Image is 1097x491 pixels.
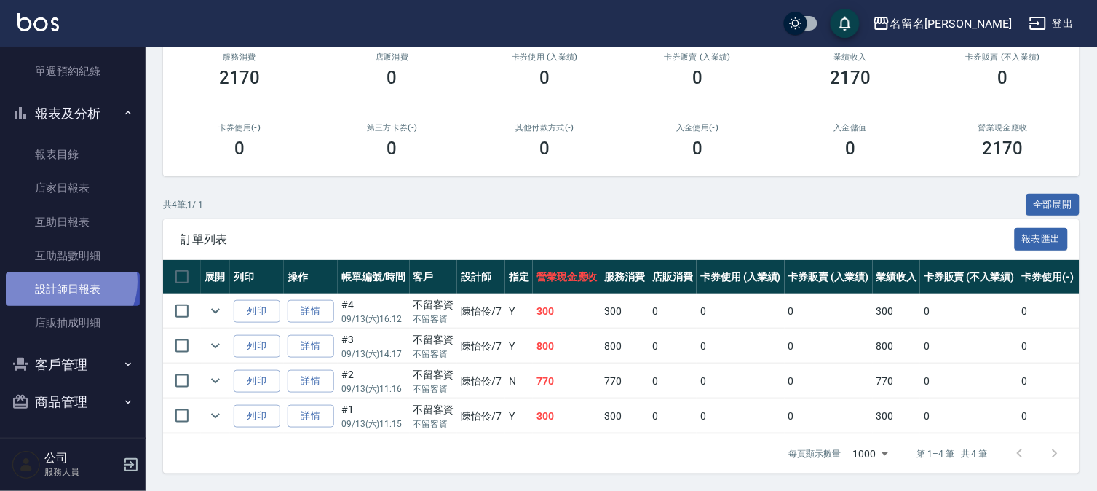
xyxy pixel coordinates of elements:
[341,382,406,396] p: 09/13 (六) 11:16
[413,313,454,326] p: 不留客資
[1026,194,1080,216] button: 全部展開
[890,15,1012,33] div: 名留名[PERSON_NAME]
[533,260,601,294] th: 營業現金應收
[205,300,226,322] button: expand row
[234,335,280,358] button: 列印
[540,68,550,88] h3: 0
[284,260,338,294] th: 操作
[789,447,841,460] p: 每頁顯示數量
[1018,294,1078,329] td: 0
[505,294,533,329] td: Y
[830,68,871,88] h3: 2170
[341,347,406,361] p: 09/13 (六) 14:17
[920,260,1018,294] th: 卡券販賣 (不入業績)
[601,260,649,294] th: 服務消費
[288,370,334,393] a: 詳情
[333,52,451,62] h2: 店販消費
[1023,10,1080,37] button: 登出
[6,171,140,205] a: 店家日報表
[831,9,860,38] button: save
[920,294,1018,329] td: 0
[505,260,533,294] th: 指定
[234,138,245,159] h3: 0
[338,260,410,294] th: 帳單編號/時間
[338,399,410,433] td: #1
[692,68,702,88] h3: 0
[6,138,140,171] a: 報表目錄
[601,399,649,433] td: 300
[983,138,1023,159] h3: 2170
[697,294,785,329] td: 0
[601,294,649,329] td: 300
[638,52,756,62] h2: 卡券販賣 (入業績)
[601,364,649,398] td: 770
[181,232,1015,247] span: 訂單列表
[785,260,873,294] th: 卡券販賣 (入業績)
[288,405,334,428] a: 詳情
[387,68,397,88] h3: 0
[697,329,785,364] td: 0
[486,52,604,62] h2: 卡券使用 (入業績)
[649,399,697,433] td: 0
[341,417,406,431] p: 09/13 (六) 11:15
[338,294,410,329] td: #4
[6,346,140,384] button: 客戶管理
[6,383,140,421] button: 商品管理
[457,260,505,294] th: 設計師
[649,294,697,329] td: 0
[234,370,280,393] button: 列印
[457,294,505,329] td: 陳怡伶 /7
[873,294,921,329] td: 300
[847,434,894,474] div: 1000
[533,294,601,329] td: 300
[6,272,140,306] a: 設計師日報表
[785,329,873,364] td: 0
[533,399,601,433] td: 300
[649,329,697,364] td: 0
[413,417,454,431] p: 不留客資
[457,329,505,364] td: 陳怡伶 /7
[17,13,59,31] img: Logo
[457,364,505,398] td: 陳怡伶 /7
[6,205,140,239] a: 互助日報表
[867,9,1018,39] button: 名留名[PERSON_NAME]
[413,402,454,417] div: 不留客資
[638,123,756,133] h2: 入金使用(-)
[1018,260,1078,294] th: 卡券使用(-)
[181,52,298,62] h3: 服務消費
[413,347,454,361] p: 不留客資
[791,52,909,62] h2: 業績收入
[387,138,397,159] h3: 0
[6,55,140,88] a: 單週預約紀錄
[6,95,140,133] button: 報表及分析
[697,364,785,398] td: 0
[230,260,284,294] th: 列印
[697,260,785,294] th: 卡券使用 (入業績)
[341,313,406,326] p: 09/13 (六) 16:12
[12,450,41,479] img: Person
[692,138,702,159] h3: 0
[533,364,601,398] td: 770
[649,260,697,294] th: 店販消費
[540,138,550,159] h3: 0
[873,364,921,398] td: 770
[785,399,873,433] td: 0
[505,329,533,364] td: Y
[601,329,649,364] td: 800
[163,198,203,211] p: 共 4 筆, 1 / 1
[413,297,454,313] div: 不留客資
[338,329,410,364] td: #3
[944,52,1062,62] h2: 卡券販賣 (不入業績)
[533,329,601,364] td: 800
[205,335,226,357] button: expand row
[873,260,921,294] th: 業績收入
[1015,228,1069,251] button: 報表匯出
[338,364,410,398] td: #2
[234,405,280,428] button: 列印
[234,300,280,323] button: 列印
[333,123,451,133] h2: 第三方卡券(-)
[920,399,1018,433] td: 0
[288,300,334,323] a: 詳情
[920,364,1018,398] td: 0
[873,399,921,433] td: 300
